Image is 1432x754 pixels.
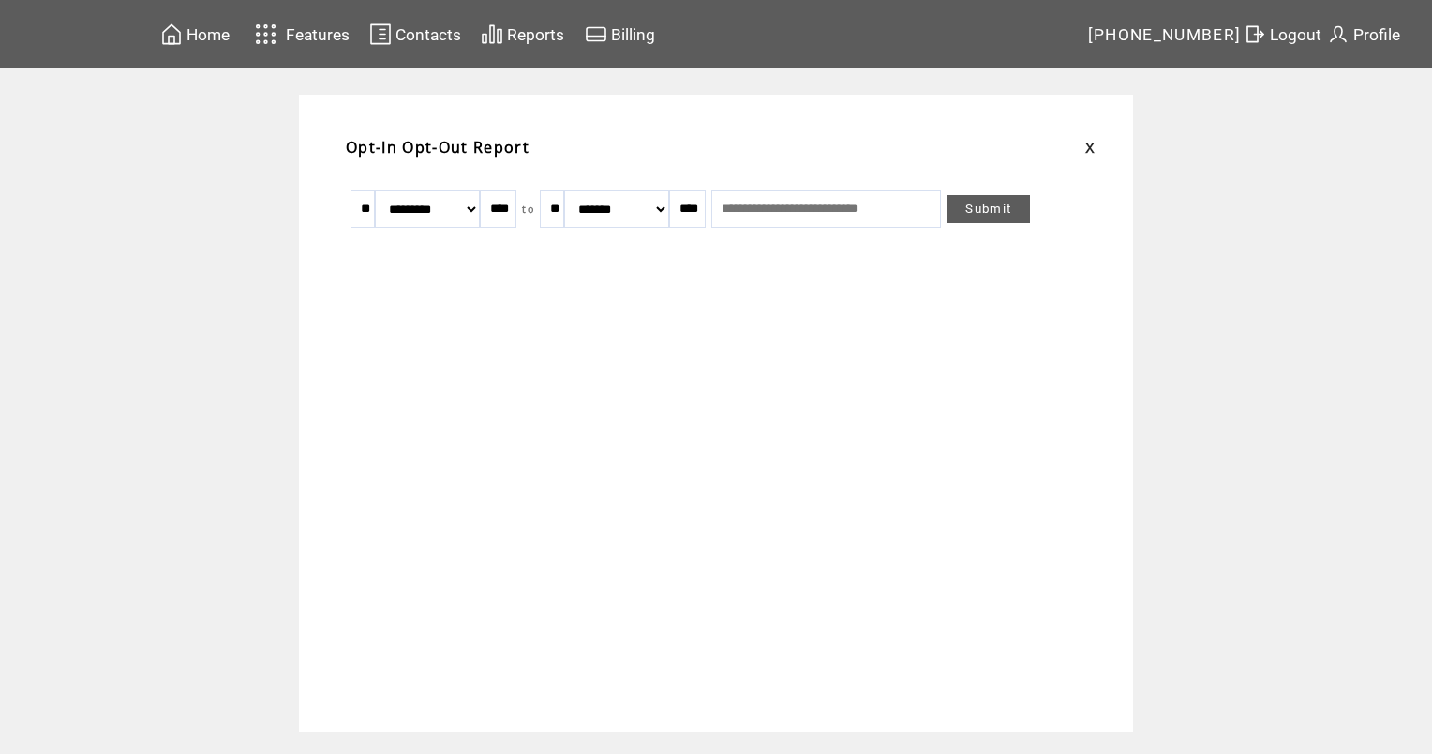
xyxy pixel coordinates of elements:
[157,20,232,49] a: Home
[246,16,352,53] a: Features
[1353,25,1400,44] span: Profile
[366,20,464,49] a: Contacts
[478,20,567,49] a: Reports
[369,23,392,46] img: contacts.svg
[249,19,282,50] img: features.svg
[1324,20,1403,49] a: Profile
[160,23,183,46] img: home.svg
[346,137,530,158] span: Opt-In Opt-Out Report
[481,23,503,46] img: chart.svg
[1244,23,1266,46] img: exit.svg
[522,203,534,216] span: to
[395,25,461,44] span: Contacts
[1088,25,1242,44] span: [PHONE_NUMBER]
[1327,23,1350,46] img: profile.svg
[585,23,607,46] img: creidtcard.svg
[286,25,350,44] span: Features
[582,20,658,49] a: Billing
[1270,25,1321,44] span: Logout
[507,25,564,44] span: Reports
[1241,20,1324,49] a: Logout
[186,25,230,44] span: Home
[947,195,1030,223] a: Submit
[611,25,655,44] span: Billing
